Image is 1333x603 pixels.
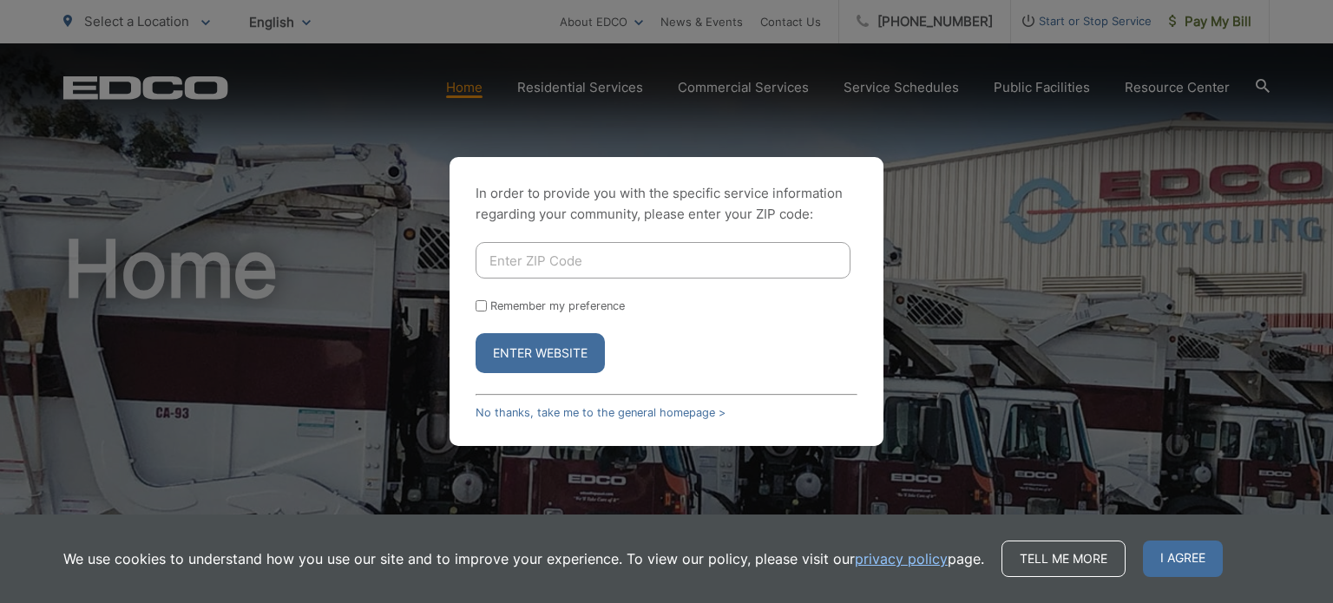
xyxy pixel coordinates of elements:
[1143,541,1223,577] span: I agree
[476,242,850,279] input: Enter ZIP Code
[476,406,726,419] a: No thanks, take me to the general homepage >
[63,548,984,569] p: We use cookies to understand how you use our site and to improve your experience. To view our pol...
[490,299,625,312] label: Remember my preference
[476,333,605,373] button: Enter Website
[855,548,948,569] a: privacy policy
[476,183,857,225] p: In order to provide you with the specific service information regarding your community, please en...
[1001,541,1126,577] a: Tell me more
